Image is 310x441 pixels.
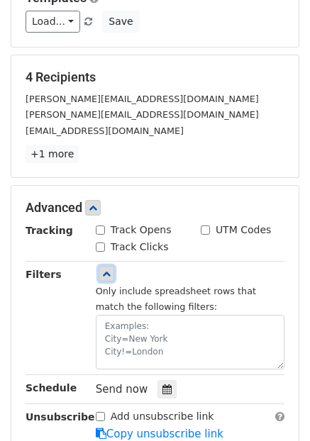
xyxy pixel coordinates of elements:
[216,223,271,238] label: UTM Codes
[26,94,259,104] small: [PERSON_NAME][EMAIL_ADDRESS][DOMAIN_NAME]
[26,109,259,120] small: [PERSON_NAME][EMAIL_ADDRESS][DOMAIN_NAME]
[26,11,80,33] a: Load...
[239,373,310,441] iframe: Chat Widget
[102,11,139,33] button: Save
[96,286,256,313] small: Only include spreadsheet rows that match the following filters:
[96,383,148,396] span: Send now
[111,240,169,255] label: Track Clicks
[26,125,184,136] small: [EMAIL_ADDRESS][DOMAIN_NAME]
[26,225,73,236] strong: Tracking
[26,145,79,163] a: +1 more
[26,411,95,423] strong: Unsubscribe
[26,382,77,393] strong: Schedule
[26,69,284,85] h5: 4 Recipients
[26,200,284,216] h5: Advanced
[26,269,62,280] strong: Filters
[111,409,214,424] label: Add unsubscribe link
[111,223,172,238] label: Track Opens
[96,428,223,440] a: Copy unsubscribe link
